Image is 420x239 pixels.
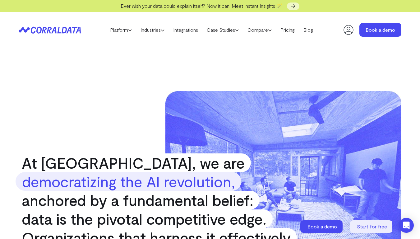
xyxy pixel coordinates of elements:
[299,25,317,35] a: Blog
[16,172,241,191] strong: democratizing the AI revolution,
[121,3,283,9] span: Ever wish your data could explain itself? Now it can. Meet Instant Insights 🪄
[276,25,299,35] a: Pricing
[357,223,387,229] span: Start for free
[300,220,344,233] a: Book a demo
[202,25,243,35] a: Case Studies
[399,218,414,233] div: Open Intercom Messenger
[106,25,136,35] a: Platform
[16,191,260,209] span: anchored by a fundamental belief:
[136,25,169,35] a: Industries
[350,220,394,233] a: Start for free
[359,23,401,37] a: Book a demo
[169,25,202,35] a: Integrations
[16,209,273,228] span: data is the pivotal competitive edge.
[307,223,337,229] span: Book a demo
[243,25,276,35] a: Compare
[16,153,251,172] span: At [GEOGRAPHIC_DATA], we are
